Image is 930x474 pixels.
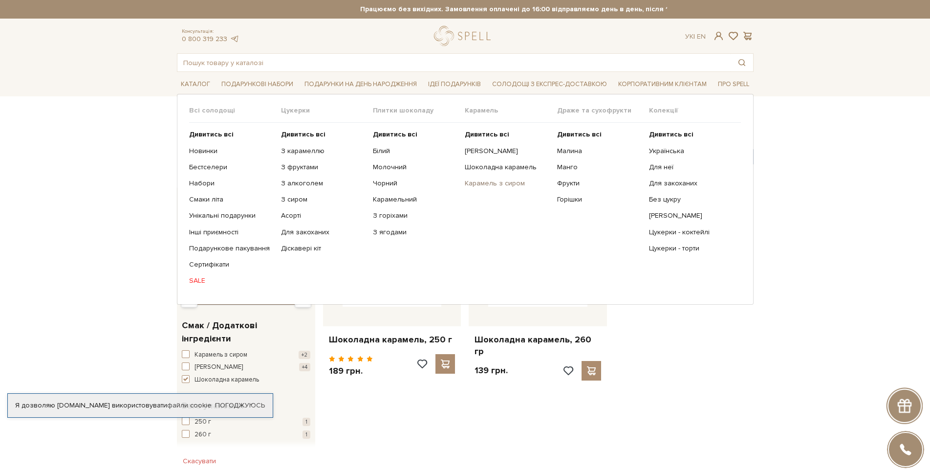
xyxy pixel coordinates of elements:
[465,130,549,139] a: Дивитись всі
[373,106,465,115] span: Плитки шоколаду
[281,211,366,220] a: Асорті
[488,76,611,92] a: Солодощі з експрес-доставкою
[189,228,274,237] a: Інші приємності
[373,195,457,204] a: Карамельний
[557,163,642,172] a: Манго
[281,244,366,253] a: Діскавері кіт
[299,351,310,359] span: +2
[373,228,457,237] a: З ягодами
[189,276,274,285] a: SALE
[557,130,642,139] a: Дивитись всі
[649,106,741,115] span: Колекції
[189,106,281,115] span: Всі солодощі
[189,260,274,269] a: Сертифікати
[685,32,706,41] div: Ук
[195,362,243,372] span: [PERSON_NAME]
[189,211,274,220] a: Унікальні подарунки
[281,130,325,138] b: Дивитись всі
[195,417,211,427] span: 250 г
[195,350,247,360] span: Карамель з сиром
[189,179,274,188] a: Набори
[181,294,197,308] div: Min
[182,430,310,440] button: 260 г 1
[649,244,734,253] a: Цукерки - торти
[465,130,509,138] b: Дивитись всі
[281,195,366,204] a: З сиром
[434,26,495,46] a: logo
[329,365,373,377] p: 189 грн.
[281,130,366,139] a: Дивитись всі
[475,334,601,357] a: Шоколадна карамель, 260 гр
[303,418,310,426] span: 1
[614,76,711,92] a: Корпоративним клієнтам
[693,32,695,41] span: |
[182,28,239,35] span: Консультація:
[195,430,211,440] span: 260 г
[189,147,274,156] a: Новинки
[649,130,734,139] a: Дивитись всі
[649,130,693,138] b: Дивитись всі
[649,228,734,237] a: Цукерки - коктейлі
[189,163,274,172] a: Бестселери
[557,130,602,138] b: Дивитись всі
[465,163,549,172] a: Шоколадна карамель
[217,77,297,92] span: Подарункові набори
[649,195,734,204] a: Без цукру
[373,130,457,139] a: Дивитись всі
[465,147,549,156] a: [PERSON_NAME]
[697,32,706,41] a: En
[295,294,311,308] div: Max
[649,163,734,172] a: Для неї
[167,401,212,409] a: файли cookie
[189,195,274,204] a: Смаки літа
[182,350,310,360] button: Карамель з сиром +2
[465,179,549,188] a: Карамель з сиром
[182,417,310,427] button: 250 г 1
[182,362,310,372] button: [PERSON_NAME] +4
[281,163,366,172] a: З фруктами
[557,179,642,188] a: Фрукти
[177,54,731,71] input: Пошук товару у каталозі
[281,179,366,188] a: З алкоголем
[373,179,457,188] a: Чорний
[649,179,734,188] a: Для закоханих
[230,35,239,43] a: telegram
[177,77,214,92] span: Каталог
[475,365,508,376] p: 139 грн.
[373,130,417,138] b: Дивитись всі
[714,77,753,92] span: Про Spell
[263,5,840,14] strong: Працюємо без вихідних. Замовлення оплачені до 16:00 відправляємо день в день, після 16:00 - насту...
[281,228,366,237] a: Для закоханих
[182,35,227,43] a: 0 800 319 233
[557,147,642,156] a: Малина
[189,130,234,138] b: Дивитись всі
[649,147,734,156] a: Українська
[182,319,308,345] span: Смак / Додаткові інгредієнти
[373,211,457,220] a: З горіхами
[189,244,274,253] a: Подарункове пакування
[373,163,457,172] a: Молочний
[329,334,455,345] a: Шоколадна карамель, 250 г
[649,211,734,220] a: [PERSON_NAME]
[189,130,274,139] a: Дивитись всі
[465,106,557,115] span: Карамель
[299,363,310,371] span: +4
[301,77,421,92] span: Подарунки на День народження
[195,375,259,385] span: Шоколадна карамель
[424,77,485,92] span: Ідеї подарунків
[373,147,457,156] a: Білий
[177,94,754,305] div: Каталог
[8,401,273,410] div: Я дозволяю [DOMAIN_NAME] використовувати
[557,195,642,204] a: Горішки
[281,147,366,156] a: З карамеллю
[303,430,310,439] span: 1
[557,106,649,115] span: Драже та сухофрукти
[215,401,265,410] a: Погоджуюсь
[731,54,753,71] button: Пошук товару у каталозі
[177,453,222,469] button: Скасувати
[281,106,373,115] span: Цукерки
[182,375,310,385] button: Шоколадна карамель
